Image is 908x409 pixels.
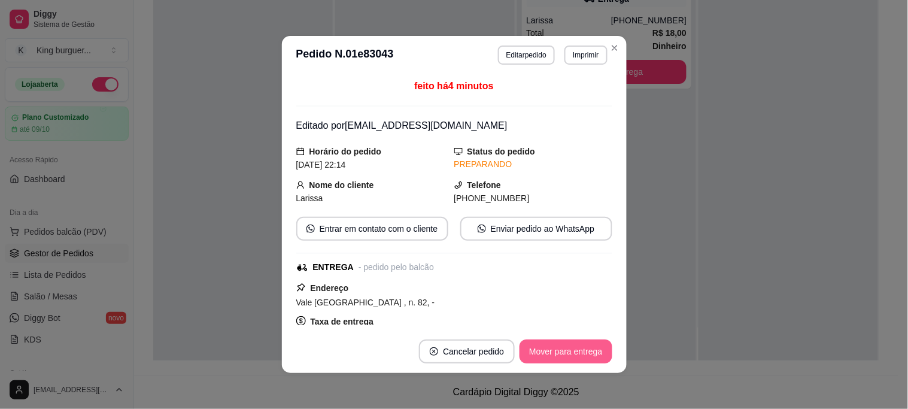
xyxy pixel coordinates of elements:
[454,147,463,156] span: desktop
[454,181,463,189] span: phone
[311,317,374,326] strong: Taxa de entrega
[414,81,493,91] span: feito há 4 minutos
[498,46,555,65] button: Editarpedido
[564,46,607,65] button: Imprimir
[419,340,515,363] button: close-circleCancelar pedido
[460,217,612,241] button: whats-appEnviar pedido ao WhatsApp
[309,147,382,156] strong: Horário do pedido
[296,181,305,189] span: user
[296,193,323,203] span: Larissa
[296,283,306,292] span: pushpin
[296,147,305,156] span: calendar
[467,180,502,190] strong: Telefone
[478,225,486,233] span: whats-app
[454,158,612,171] div: PREPARANDO
[296,120,508,131] span: Editado por [EMAIL_ADDRESS][DOMAIN_NAME]
[430,347,438,356] span: close-circle
[313,261,354,274] div: ENTREGA
[454,193,530,203] span: [PHONE_NUMBER]
[296,46,394,65] h3: Pedido N. 01e83043
[296,217,448,241] button: whats-appEntrar em contato com o cliente
[306,225,315,233] span: whats-app
[605,38,624,57] button: Close
[359,261,434,274] div: - pedido pelo balcão
[467,147,536,156] strong: Status do pedido
[520,340,612,363] button: Mover para entrega
[296,160,346,169] span: [DATE] 22:14
[296,316,306,326] span: dollar
[309,180,374,190] strong: Nome do cliente
[311,283,349,293] strong: Endereço
[296,298,435,307] span: Vale [GEOGRAPHIC_DATA] , n. 82, -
